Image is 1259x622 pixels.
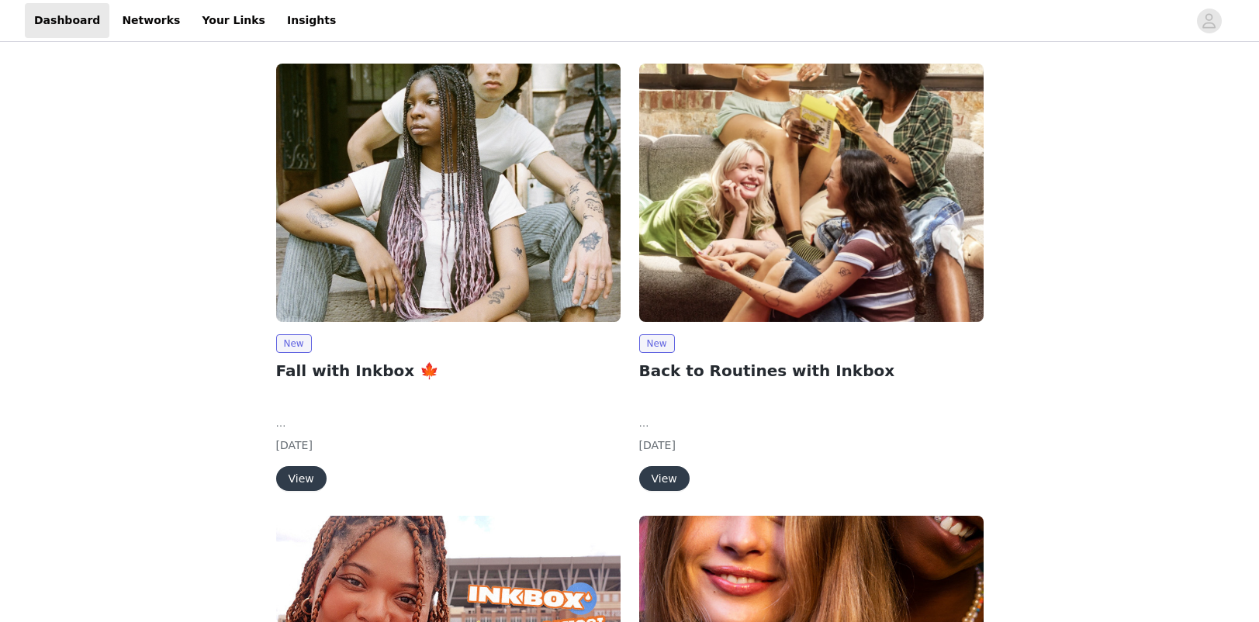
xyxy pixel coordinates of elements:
[112,3,189,38] a: Networks
[276,439,313,451] span: [DATE]
[639,466,690,491] button: View
[276,334,312,353] span: New
[639,439,676,451] span: [DATE]
[192,3,275,38] a: Your Links
[639,359,984,382] h2: Back to Routines with Inkbox
[25,3,109,38] a: Dashboard
[278,3,345,38] a: Insights
[276,473,327,485] a: View
[1202,9,1216,33] div: avatar
[276,466,327,491] button: View
[276,64,621,322] img: Inkbox
[639,64,984,322] img: Inkbox
[639,473,690,485] a: View
[276,359,621,382] h2: Fall with Inkbox 🍁
[639,334,675,353] span: New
